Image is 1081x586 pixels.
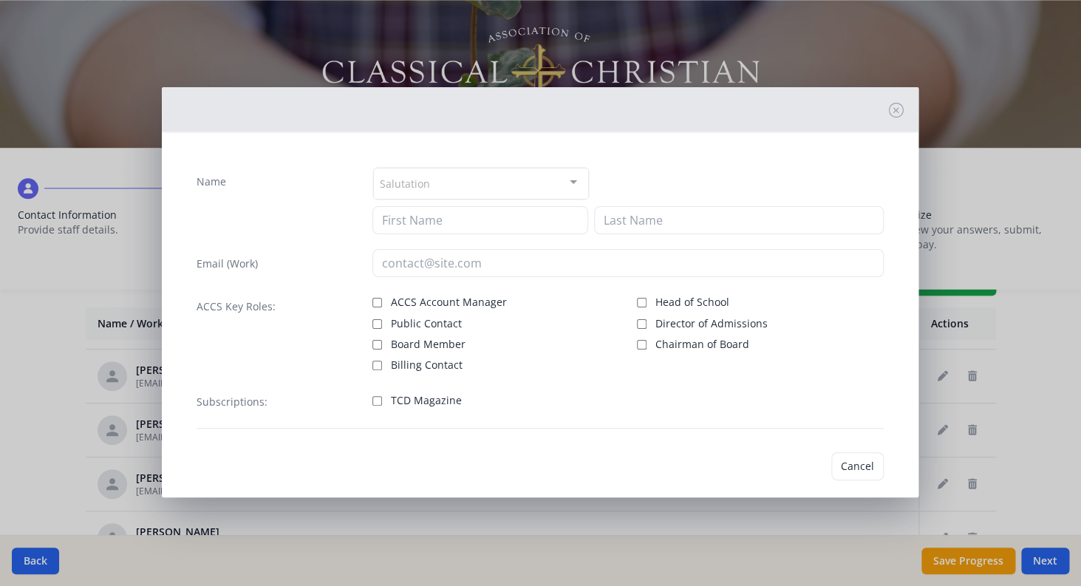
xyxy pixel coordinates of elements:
span: Salutation [380,174,430,191]
input: Billing Contact [372,361,382,370]
span: TCD Magazine [391,393,462,408]
input: Chairman of Board [637,340,647,350]
input: Board Member [372,340,382,350]
input: Director of Admissions [637,319,647,329]
input: TCD Magazine [372,396,382,406]
button: Cancel [831,452,884,480]
label: Subscriptions: [197,395,267,409]
input: contact@site.com [372,249,884,277]
input: Public Contact [372,319,382,329]
input: Last Name [594,206,884,234]
span: ACCS Account Manager [391,295,507,310]
label: Name [197,174,226,189]
label: Email (Work) [197,256,258,271]
span: Head of School [655,295,729,310]
span: Billing Contact [391,358,463,372]
input: First Name [372,206,588,234]
span: Board Member [391,337,466,352]
label: ACCS Key Roles: [197,299,276,314]
input: ACCS Account Manager [372,298,382,307]
span: Director of Admissions [655,316,768,331]
span: Public Contact [391,316,462,331]
span: Chairman of Board [655,337,749,352]
input: Head of School [637,298,647,307]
